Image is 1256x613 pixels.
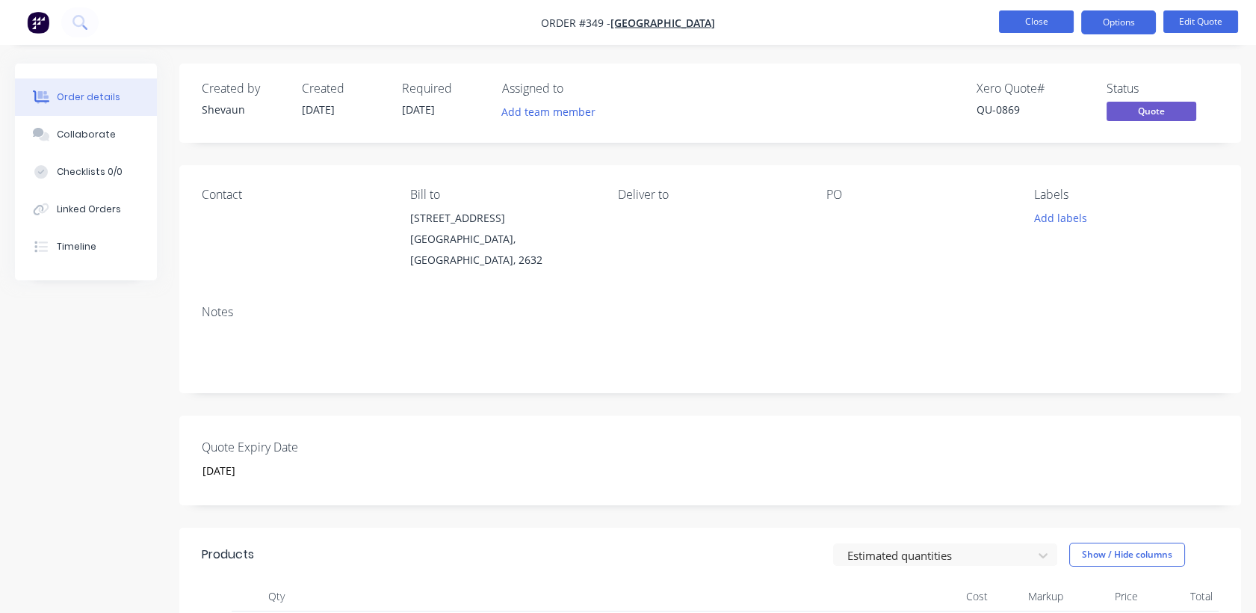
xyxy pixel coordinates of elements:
[15,228,157,265] button: Timeline
[27,11,49,34] img: Factory
[919,582,994,612] div: Cost
[541,16,610,30] span: Order #349 -
[202,102,284,117] div: Shevaun
[1107,102,1196,120] span: Quote
[502,102,604,122] button: Add team member
[15,191,157,228] button: Linked Orders
[410,188,595,202] div: Bill to
[192,460,378,482] input: Enter date
[202,305,1219,319] div: Notes
[202,546,254,564] div: Products
[57,165,123,179] div: Checklists 0/0
[1163,10,1238,33] button: Edit Quote
[15,153,157,191] button: Checklists 0/0
[502,81,652,96] div: Assigned to
[1034,188,1219,202] div: Labels
[494,102,604,122] button: Add team member
[610,16,715,30] a: [GEOGRAPHIC_DATA]
[202,438,389,456] label: Quote Expiry Date
[202,188,386,202] div: Contact
[1144,582,1219,612] div: Total
[410,208,595,271] div: [STREET_ADDRESS][GEOGRAPHIC_DATA], [GEOGRAPHIC_DATA], 2632
[994,582,1068,612] div: Markup
[999,10,1074,33] button: Close
[1081,10,1156,34] button: Options
[1069,543,1185,567] button: Show / Hide columns
[618,188,802,202] div: Deliver to
[302,102,335,117] span: [DATE]
[1107,81,1219,96] div: Status
[1026,208,1095,228] button: Add labels
[1069,582,1144,612] div: Price
[202,81,284,96] div: Created by
[410,208,595,229] div: [STREET_ADDRESS]
[410,229,595,271] div: [GEOGRAPHIC_DATA], [GEOGRAPHIC_DATA], 2632
[57,90,120,104] div: Order details
[402,102,435,117] span: [DATE]
[15,78,157,116] button: Order details
[57,203,121,216] div: Linked Orders
[402,81,484,96] div: Required
[57,240,96,253] div: Timeline
[232,582,321,612] div: Qty
[302,81,384,96] div: Created
[977,81,1089,96] div: Xero Quote #
[15,116,157,153] button: Collaborate
[826,188,1011,202] div: PO
[977,102,1089,117] div: QU-0869
[57,128,116,141] div: Collaborate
